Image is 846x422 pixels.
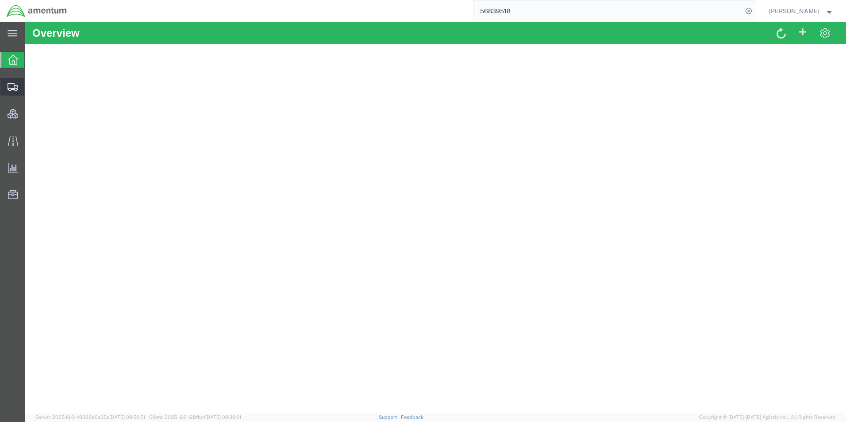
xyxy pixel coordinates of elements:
span: Server: 2025.19.0-49328d0a35e [35,414,145,420]
span: [DATE] 09:39:01 [205,414,241,420]
img: logo [6,4,67,18]
input: Search for shipment number, reference number [473,0,742,22]
span: Copyright © [DATE]-[DATE] Agistix Inc., All Rights Reserved [699,414,835,421]
iframe: FS Legacy Container [25,22,846,413]
a: Support [379,414,401,420]
span: Jason Martin [769,6,819,16]
button: [PERSON_NAME] [769,6,834,16]
span: [DATE] 09:50:51 [109,414,145,420]
span: Client: 2025.19.0-129fbcf [149,414,241,420]
a: Feedback [401,414,423,420]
